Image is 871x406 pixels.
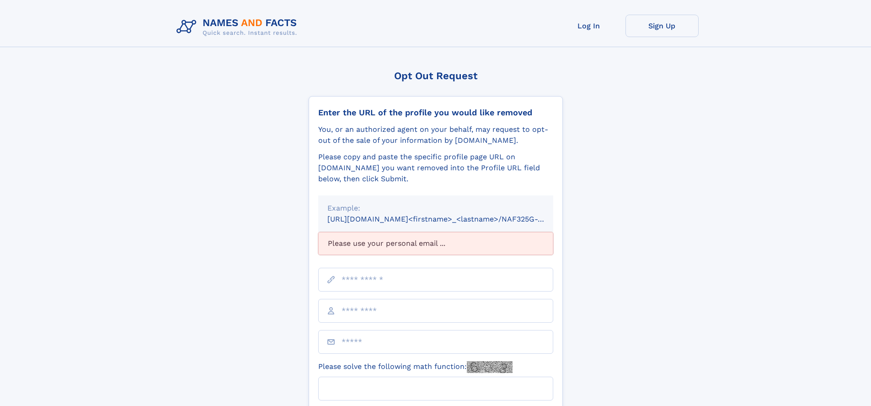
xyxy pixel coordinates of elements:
div: Please copy and paste the specific profile page URL on [DOMAIN_NAME] you want removed into the Pr... [318,152,553,184]
a: Sign Up [625,15,699,37]
label: Please solve the following math function: [318,361,513,373]
div: Enter the URL of the profile you would like removed [318,108,553,118]
div: Please use your personal email ... [318,232,553,255]
img: Logo Names and Facts [173,15,305,39]
div: Opt Out Request [309,70,563,81]
div: You, or an authorized agent on your behalf, may request to opt-out of the sale of your informatio... [318,124,553,146]
div: Example: [327,203,544,214]
small: [URL][DOMAIN_NAME]<firstname>_<lastname>/NAF325G-xxxxxxxx [327,215,571,223]
a: Log In [552,15,625,37]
